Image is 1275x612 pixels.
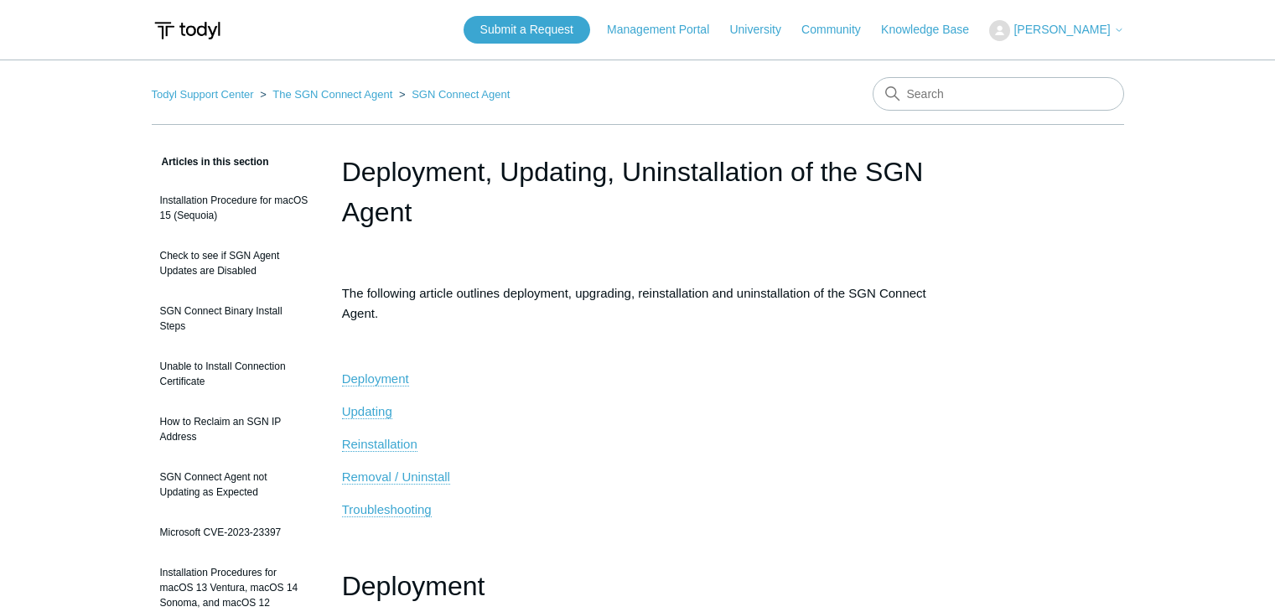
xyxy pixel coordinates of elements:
[152,156,269,168] span: Articles in this section
[342,404,392,419] a: Updating
[342,571,485,601] span: Deployment
[464,16,590,44] a: Submit a Request
[152,15,223,46] img: Todyl Support Center Help Center home page
[257,88,396,101] li: The SGN Connect Agent
[801,21,878,39] a: Community
[1013,23,1110,36] span: [PERSON_NAME]
[152,88,254,101] a: Todyl Support Center
[412,88,510,101] a: SGN Connect Agent
[342,152,934,232] h1: Deployment, Updating, Uninstallation of the SGN Agent
[342,502,432,517] a: Troubleshooting
[881,21,986,39] a: Knowledge Base
[152,350,317,397] a: Unable to Install Connection Certificate
[342,437,417,452] a: Reinstallation
[342,437,417,451] span: Reinstallation
[342,502,432,516] span: Troubleshooting
[989,20,1123,41] button: [PERSON_NAME]
[152,516,317,548] a: Microsoft CVE-2023-23397
[342,371,409,386] span: Deployment
[342,286,926,320] span: The following article outlines deployment, upgrading, reinstallation and uninstallation of the SG...
[342,404,392,418] span: Updating
[152,88,257,101] li: Todyl Support Center
[729,21,797,39] a: University
[873,77,1124,111] input: Search
[607,21,726,39] a: Management Portal
[272,88,392,101] a: The SGN Connect Agent
[152,461,317,508] a: SGN Connect Agent not Updating as Expected
[152,406,317,453] a: How to Reclaim an SGN IP Address
[152,240,317,287] a: Check to see if SGN Agent Updates are Disabled
[342,469,450,485] a: Removal / Uninstall
[396,88,510,101] li: SGN Connect Agent
[342,371,409,386] a: Deployment
[152,184,317,231] a: Installation Procedure for macOS 15 (Sequoia)
[152,295,317,342] a: SGN Connect Binary Install Steps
